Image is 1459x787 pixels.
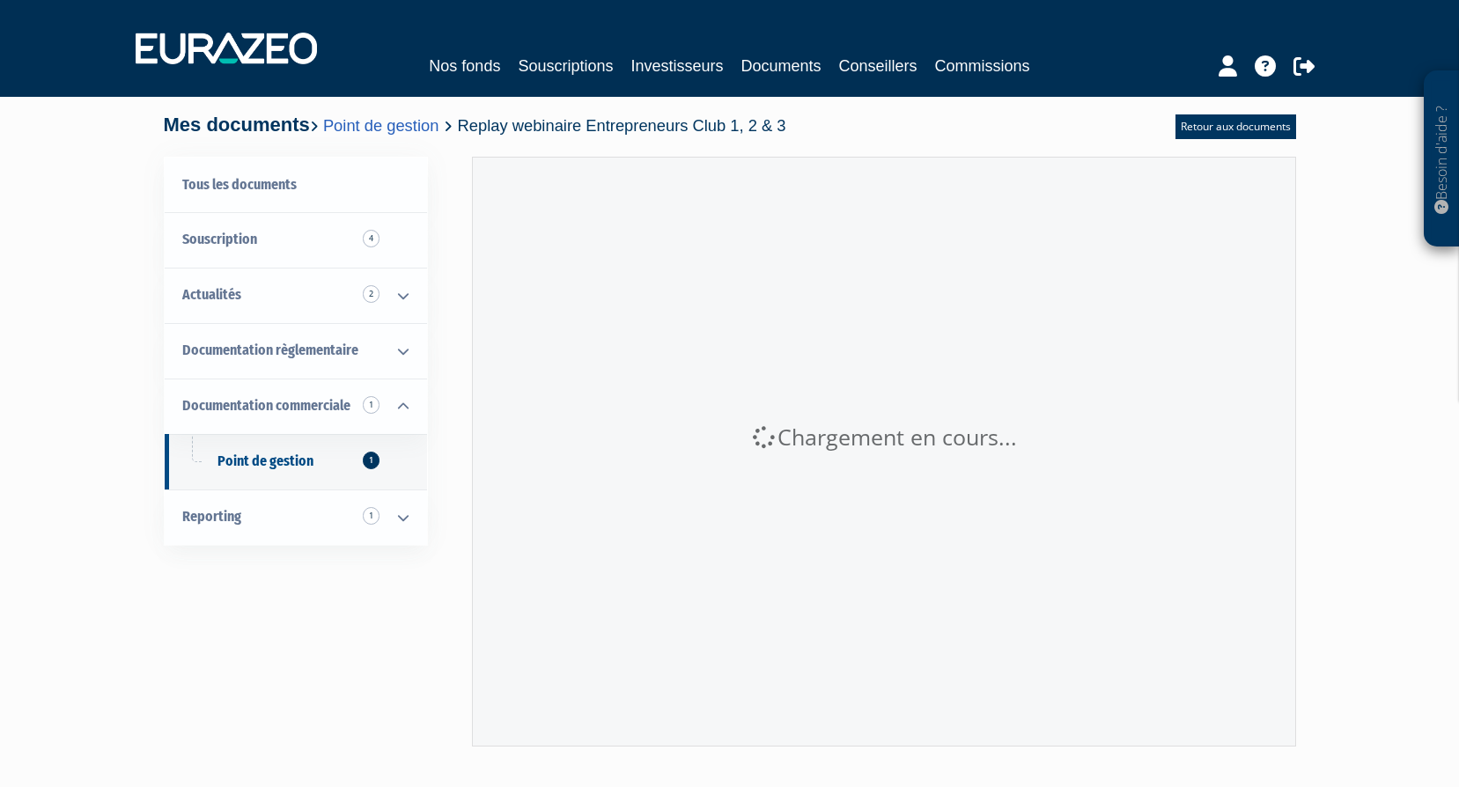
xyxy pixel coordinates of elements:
[363,230,379,247] span: 4
[182,286,241,303] span: Actualités
[518,54,613,78] a: Souscriptions
[363,285,379,303] span: 2
[1175,114,1296,139] a: Retour aux documents
[363,507,379,525] span: 1
[165,434,427,489] a: Point de gestion1
[429,54,500,78] a: Nos fonds
[182,397,350,414] span: Documentation commerciale
[363,396,379,414] span: 1
[165,212,427,268] a: Souscription4
[741,54,822,78] a: Documents
[935,54,1030,78] a: Commissions
[165,489,427,545] a: Reporting 1
[165,379,427,434] a: Documentation commerciale 1
[363,452,379,469] span: 1
[165,323,427,379] a: Documentation règlementaire
[217,452,313,469] span: Point de gestion
[182,508,241,525] span: Reporting
[1432,80,1452,239] p: Besoin d'aide ?
[182,342,358,358] span: Documentation règlementaire
[458,116,786,135] span: Replay webinaire Entrepreneurs Club 1, 2 & 3
[165,268,427,323] a: Actualités 2
[323,116,438,135] a: Point de gestion
[165,158,427,213] a: Tous les documents
[630,54,723,78] a: Investisseurs
[839,54,917,78] a: Conseillers
[473,422,1295,453] div: Chargement en cours...
[136,33,317,64] img: 1732889491-logotype_eurazeo_blanc_rvb.png
[164,114,786,136] h4: Mes documents
[182,231,257,247] span: Souscription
